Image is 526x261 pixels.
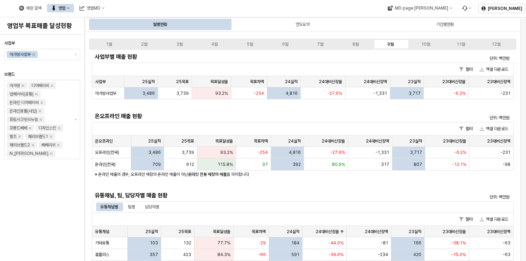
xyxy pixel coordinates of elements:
[414,162,422,167] span: 807
[247,42,253,47] div: 5월
[413,115,509,121] p: 단위: 백만원
[152,162,161,167] span: 709
[258,252,266,257] span: -66
[10,108,37,115] div: 온라인용품(사입)
[477,215,511,224] button: 엑셀 다운로드
[51,84,53,87] div: Remove 디어베이비
[436,20,454,29] div: 기간별현황
[289,150,301,155] span: 4,816
[4,72,15,77] span: 브랜드
[49,135,52,138] div: Remove 해외브랜드1
[26,6,41,11] div: 매장 검색
[71,80,80,159] button: 제안 사항 표시
[150,240,158,246] span: 103
[141,42,147,47] div: 2월
[381,240,388,246] span: -81
[148,150,161,155] span: 3,486
[31,82,49,89] div: 디어베이비
[95,192,405,199] h5: 유통채널, 팀, 담당자별 매출 현황
[254,91,264,96] span: -254
[451,252,466,257] span: -15.0%
[383,4,456,12] div: MD page 이동
[22,84,24,87] div: Remove 아가방
[487,79,510,85] span: 23대비신장액
[293,162,301,167] span: 392
[217,240,230,246] span: 77.7%
[10,150,48,157] div: N_[PERSON_NAME]
[148,138,161,144] span: 25실적
[176,91,189,96] span: 3,739
[15,4,46,12] button: 매장 검색
[95,162,116,167] span: 온라인(전국)
[479,41,514,47] label: 12월
[487,229,510,234] span: 23대비신장액
[162,41,197,47] label: 3월
[409,138,422,144] span: 23실적
[10,124,27,132] div: 꼬똥드베베
[288,138,301,144] span: 24실적
[95,252,109,257] span: 홈플러스
[328,240,344,246] span: -44.0%
[322,138,345,144] span: 24대비신장율
[39,124,56,132] div: 디자인스킨
[383,4,456,12] button: MD page [PERSON_NAME]
[141,203,163,211] div: 담당자별
[90,19,231,30] div: 월별현황
[296,20,310,29] div: 연도요약
[10,141,30,149] div: 해외브랜드2
[492,42,501,47] div: 12월
[176,42,183,47] div: 3월
[75,4,109,12] button: 영업MD
[254,138,268,144] span: 목표차액
[50,152,53,155] div: Remove N_이야이야오
[442,79,466,85] span: 23대비신장율
[330,150,345,155] span: -27.6%
[378,252,388,257] span: -234
[381,162,389,167] span: 317
[47,4,74,12] div: 영업
[211,42,218,47] div: 4월
[213,229,230,234] span: 목표달성율
[95,79,106,85] span: 사업부
[364,79,387,85] span: 24대비신장액
[421,42,430,47] div: 10월
[95,91,116,96] span: 아가방사업부
[96,203,122,211] div: 유통채널별
[443,138,466,144] span: 23대비신장율
[35,93,38,95] div: Remove 냅베이비(공통)
[409,229,421,234] span: 23실적
[408,79,421,85] span: 23실적
[250,79,264,85] span: 목표차액
[503,240,510,246] span: -63
[179,229,191,234] span: 25목표
[394,6,448,11] div: MD page [PERSON_NAME]
[232,41,268,47] label: 5월
[217,252,230,257] span: 84.3%
[215,91,228,96] span: 93.2%
[10,91,34,98] div: 냅베이비(공통)
[95,138,113,144] span: 온오프라인
[176,79,189,85] span: 25목표
[352,42,359,47] div: 8월
[451,240,466,246] span: -38.1%
[31,144,34,146] div: Remove 해외브랜드2
[10,133,17,140] div: 엘츠
[218,162,233,167] span: 115.8%
[501,150,510,155] span: -231
[327,91,342,96] span: -27.6%
[317,42,323,47] div: 7월
[128,203,135,211] div: 팀별
[181,138,194,144] span: 25목표
[58,6,65,11] div: 영업
[477,124,511,133] button: 엑셀 다운로드
[338,41,373,47] label: 8월
[456,215,475,224] button: 필터
[487,138,510,144] span: 23대비신장액
[95,240,109,246] span: 기타유통
[95,150,119,155] span: 오프라인(전국)
[409,91,421,96] span: 3,717
[142,91,155,96] span: 3,486
[10,82,20,89] div: 아가방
